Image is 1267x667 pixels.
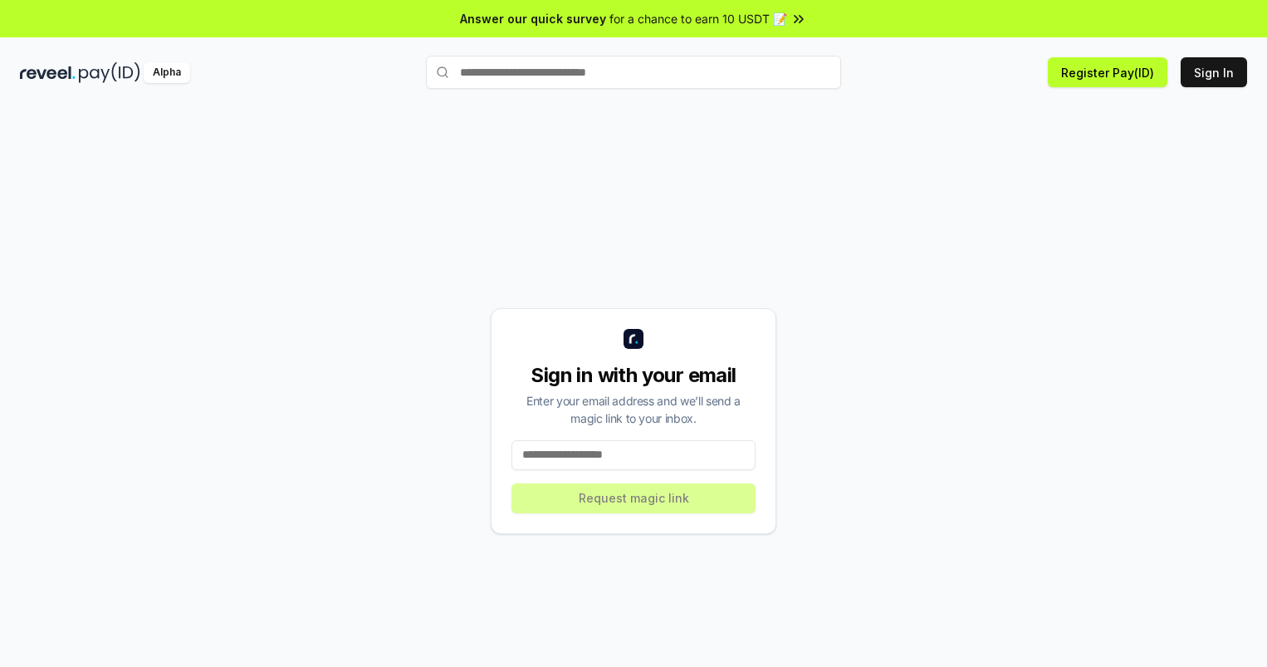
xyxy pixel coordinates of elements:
span: for a chance to earn 10 USDT 📝 [609,10,787,27]
div: Enter your email address and we’ll send a magic link to your inbox. [511,392,756,427]
img: logo_small [624,329,643,349]
div: Sign in with your email [511,362,756,389]
div: Alpha [144,62,190,83]
button: Register Pay(ID) [1048,57,1167,87]
span: Answer our quick survey [460,10,606,27]
button: Sign In [1181,57,1247,87]
img: reveel_dark [20,62,76,83]
img: pay_id [79,62,140,83]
